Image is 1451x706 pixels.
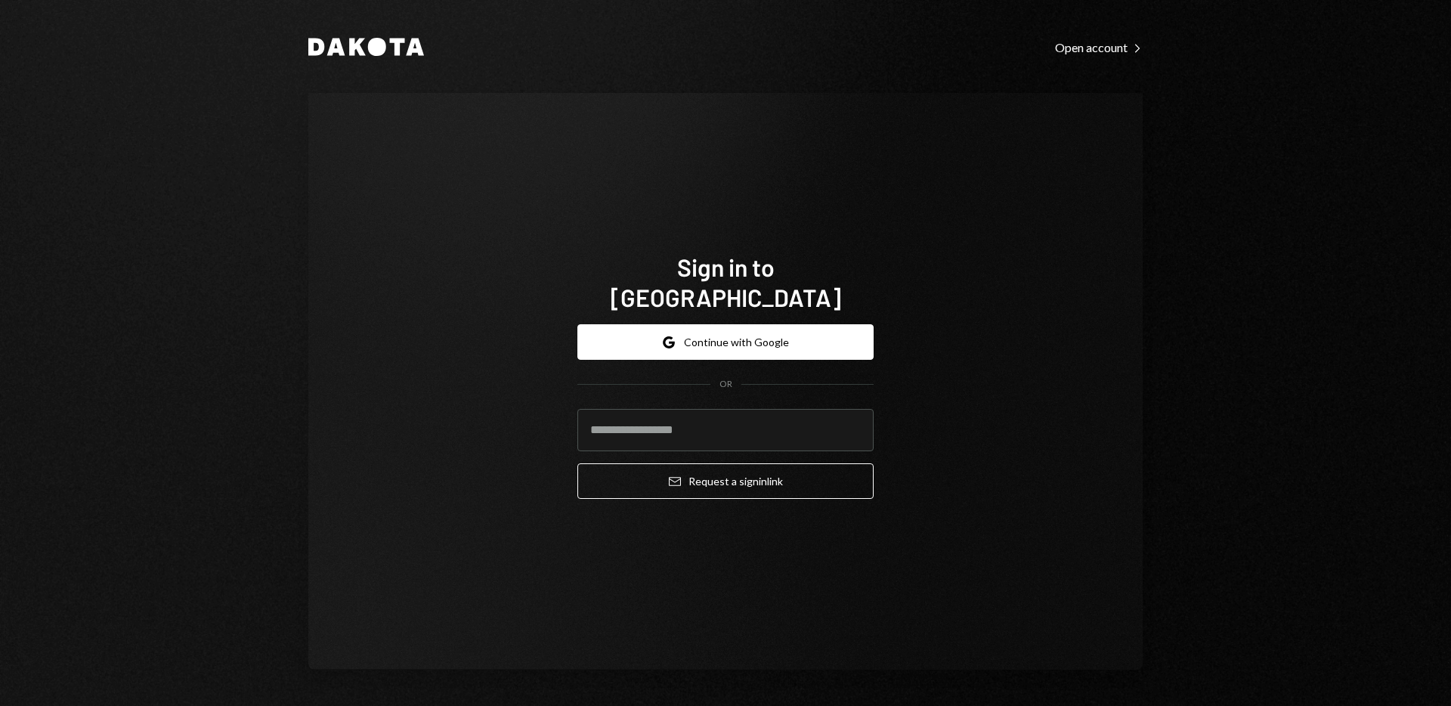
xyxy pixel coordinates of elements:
[577,252,874,312] h1: Sign in to [GEOGRAPHIC_DATA]
[577,324,874,360] button: Continue with Google
[1055,39,1143,55] a: Open account
[577,463,874,499] button: Request a signinlink
[719,378,732,391] div: OR
[1055,40,1143,55] div: Open account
